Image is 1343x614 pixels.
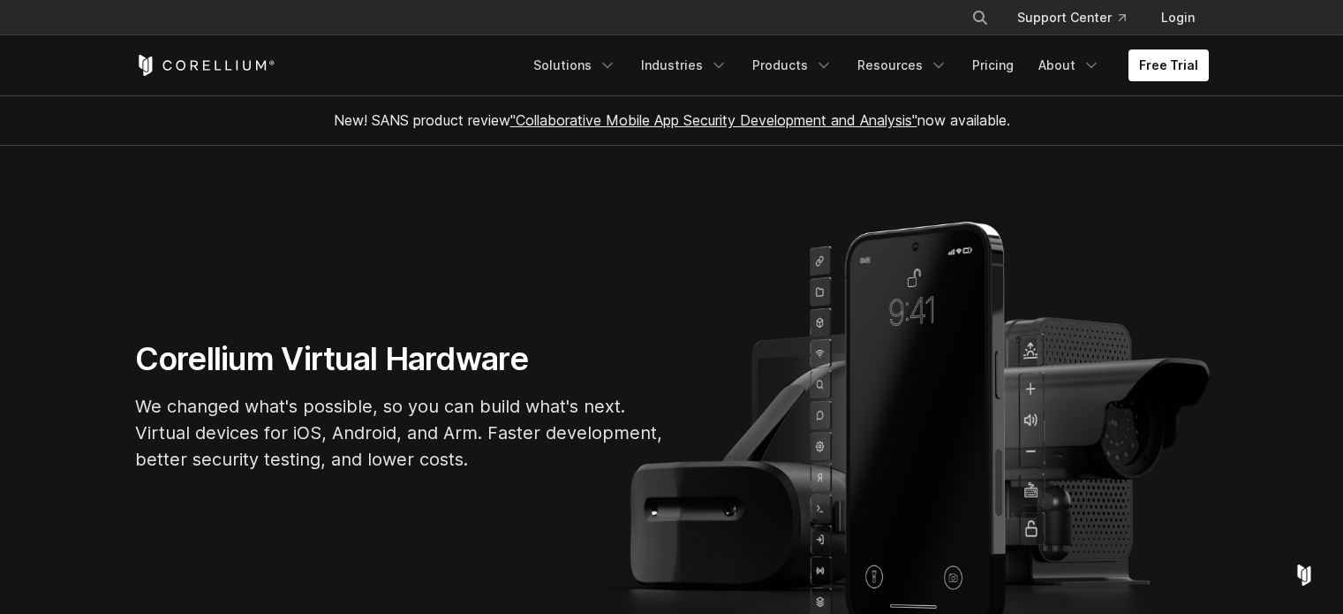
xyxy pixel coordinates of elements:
[135,339,665,379] h1: Corellium Virtual Hardware
[1028,49,1111,81] a: About
[1147,2,1209,34] a: Login
[1283,554,1325,596] div: Open Intercom Messenger
[1128,49,1209,81] a: Free Trial
[1003,2,1140,34] a: Support Center
[962,49,1024,81] a: Pricing
[135,393,665,473] p: We changed what's possible, so you can build what's next. Virtual devices for iOS, Android, and A...
[742,49,843,81] a: Products
[523,49,1209,81] div: Navigation Menu
[135,55,275,76] a: Corellium Home
[950,2,1209,34] div: Navigation Menu
[630,49,738,81] a: Industries
[510,111,917,129] a: "Collaborative Mobile App Security Development and Analysis"
[334,111,1010,129] span: New! SANS product review now available.
[847,49,958,81] a: Resources
[964,2,996,34] button: Search
[523,49,627,81] a: Solutions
